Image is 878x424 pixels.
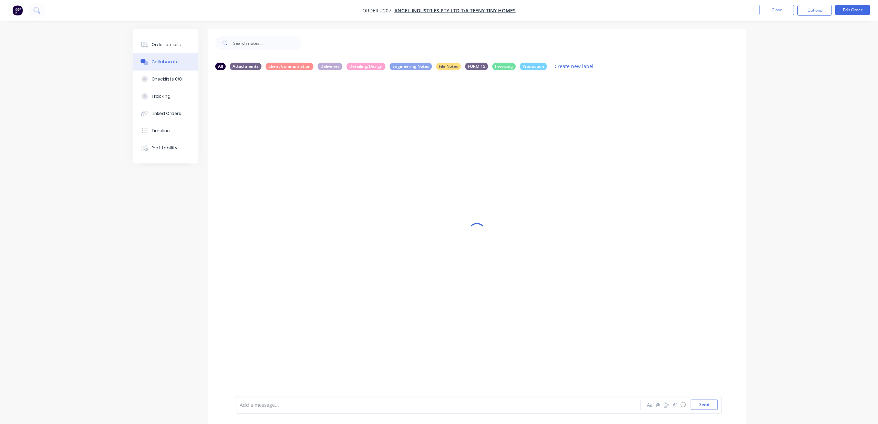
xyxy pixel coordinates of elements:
[679,401,687,409] button: ☺
[133,122,198,139] button: Timeline
[152,59,179,65] div: Collaborate
[760,5,794,15] button: Close
[646,401,654,409] button: Aa
[152,42,181,48] div: Order details
[133,139,198,157] button: Profitability
[362,7,394,14] span: Order #207 -
[133,53,198,71] button: Collaborate
[12,5,23,15] img: Factory
[133,105,198,122] button: Linked Orders
[133,71,198,88] button: Checklists 0/0
[152,76,182,82] div: Checklists 0/0
[835,5,870,15] button: Edit Order
[691,400,718,410] button: Send
[133,88,198,105] button: Tracking
[152,93,171,99] div: Tracking
[654,401,662,409] button: @
[152,145,177,151] div: Profitability
[797,5,832,16] button: Options
[152,110,181,117] div: Linked Orders
[133,36,198,53] button: Order details
[394,7,516,14] a: Angel Industries Pty Ltd t/a Teeny Tiny Homes
[152,128,170,134] div: Timeline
